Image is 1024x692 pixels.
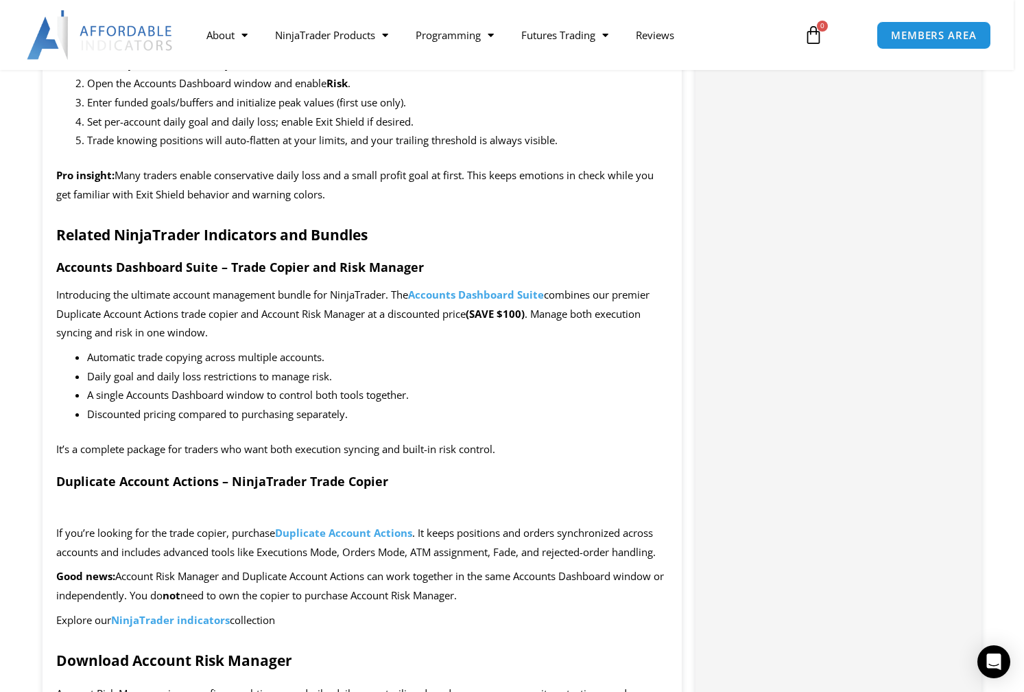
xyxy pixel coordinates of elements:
[56,288,408,301] span: Introducing the ultimate account management bundle for NinjaTrader. The
[87,407,348,421] span: Discounted pricing compared to purchasing separately.
[466,307,525,321] b: (SAVE $100)
[877,21,991,49] a: MEMBERS AREA
[56,168,115,182] b: Pro insight:
[783,15,844,55] a: 0
[56,569,115,583] b: Good news:
[56,168,654,201] span: Many traders enable conservative daily loss and a small profit goal at first. This keeps emotions...
[87,133,558,147] span: Trade knowing positions will auto-flatten at your limits, and your trailing threshold is always v...
[87,95,406,109] span: Enter funded goals/buffers and initialize peak values (first use only).
[56,651,292,670] strong: Download Account Risk Manager
[56,442,495,456] span: It’s a complete package for traders who want both execution syncing and built-in risk control.
[56,569,664,602] span: Account Risk Manager and Duplicate Account Actions can work together in the same Accounts Dashboa...
[56,259,424,275] strong: Accounts Dashboard Suite – Trade Copier and Risk Manager
[87,115,414,128] span: Set per-account daily goal and daily loss; enable Exit Shield if desired.
[402,19,508,51] a: Programming
[508,19,622,51] a: Futures Trading
[193,19,261,51] a: About
[56,225,368,244] strong: Related NinjaTrader Indicators and Bundles
[56,526,275,540] span: If you’re looking for the trade copier, purchase
[56,473,388,489] strong: Duplicate Account Actions – NinjaTrader Trade Copier
[111,613,230,627] a: NinjaTrader indicators
[180,588,457,602] span: need to own the copier to purchase Account Risk Manager.
[408,288,544,301] a: Accounts Dashboard Suite
[817,21,828,32] span: 0
[977,645,1010,678] div: Open Intercom Messenger
[87,350,324,364] span: Automatic trade copying across multiple accounts.
[87,76,326,90] span: Open the Accounts Dashboard window and enable
[56,613,111,627] span: Explore our
[163,588,180,602] b: not
[56,288,650,321] span: combines our premier Duplicate Account Actions trade copier and Account Risk Manager at a discoun...
[622,19,688,51] a: Reviews
[87,369,332,383] span: Daily goal and daily loss restrictions to manage risk.
[27,10,174,60] img: LogoAI | Affordable Indicators – NinjaTrader
[56,526,656,559] span: . It keeps positions and orders synchronized across accounts and includes advanced tools like Exe...
[230,613,275,627] span: collection
[348,76,350,90] span: .
[87,388,409,402] span: A single Accounts Dashboard window to control both tools together.
[193,19,791,51] nav: Menu
[891,30,977,41] span: MEMBERS AREA
[326,76,348,90] b: Risk
[275,526,412,540] a: Duplicate Account Actions
[261,19,402,51] a: NinjaTrader Products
